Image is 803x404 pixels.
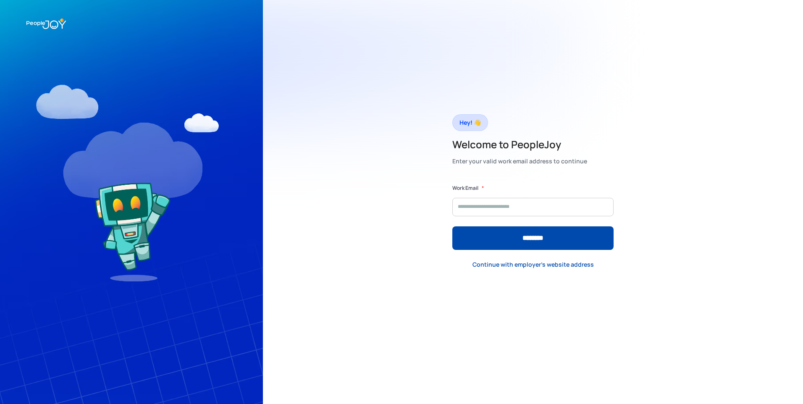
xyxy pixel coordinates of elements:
[459,117,481,129] div: Hey! 👋
[472,260,594,269] div: Continue with employer's website address
[452,184,614,250] form: Form
[466,256,601,273] a: Continue with employer's website address
[452,184,478,192] label: Work Email
[452,138,587,151] h2: Welcome to PeopleJoy
[452,155,587,167] div: Enter your valid work email address to continue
